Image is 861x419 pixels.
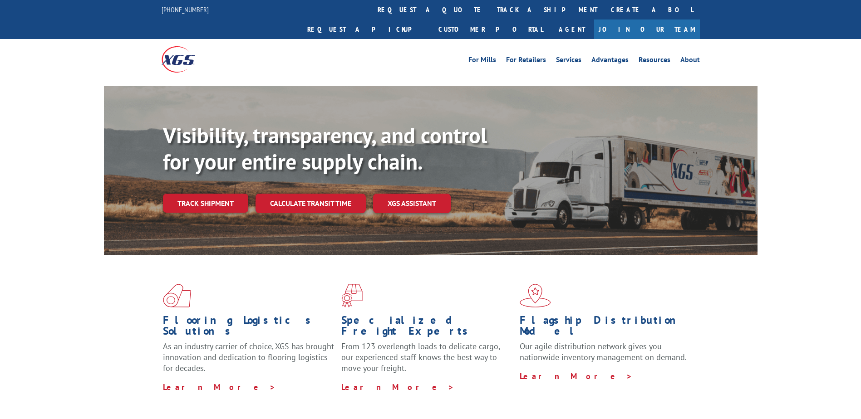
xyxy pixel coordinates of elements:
p: From 123 overlength loads to delicate cargo, our experienced staff knows the best way to move you... [341,341,513,381]
a: Learn More > [341,382,454,392]
img: xgs-icon-flagship-distribution-model-red [520,284,551,307]
a: Request a pickup [300,19,432,39]
a: Track shipment [163,194,248,213]
img: xgs-icon-total-supply-chain-intelligence-red [163,284,191,307]
a: Learn More > [520,371,633,381]
a: Customer Portal [432,19,550,39]
a: Agent [550,19,594,39]
a: XGS ASSISTANT [373,194,451,213]
a: Advantages [591,56,629,66]
a: Calculate transit time [256,194,366,213]
a: Services [556,56,581,66]
span: As an industry carrier of choice, XGS has brought innovation and dedication to flooring logistics... [163,341,334,373]
span: Our agile distribution network gives you nationwide inventory management on demand. [520,341,687,362]
img: xgs-icon-focused-on-flooring-red [341,284,363,307]
b: Visibility, transparency, and control for your entire supply chain. [163,121,487,175]
a: Join Our Team [594,19,700,39]
h1: Flagship Distribution Model [520,315,691,341]
h1: Flooring Logistics Solutions [163,315,335,341]
h1: Specialized Freight Experts [341,315,513,341]
a: For Retailers [506,56,546,66]
a: Learn More > [163,382,276,392]
a: About [680,56,700,66]
a: For Mills [468,56,496,66]
a: [PHONE_NUMBER] [162,5,209,14]
a: Resources [639,56,670,66]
